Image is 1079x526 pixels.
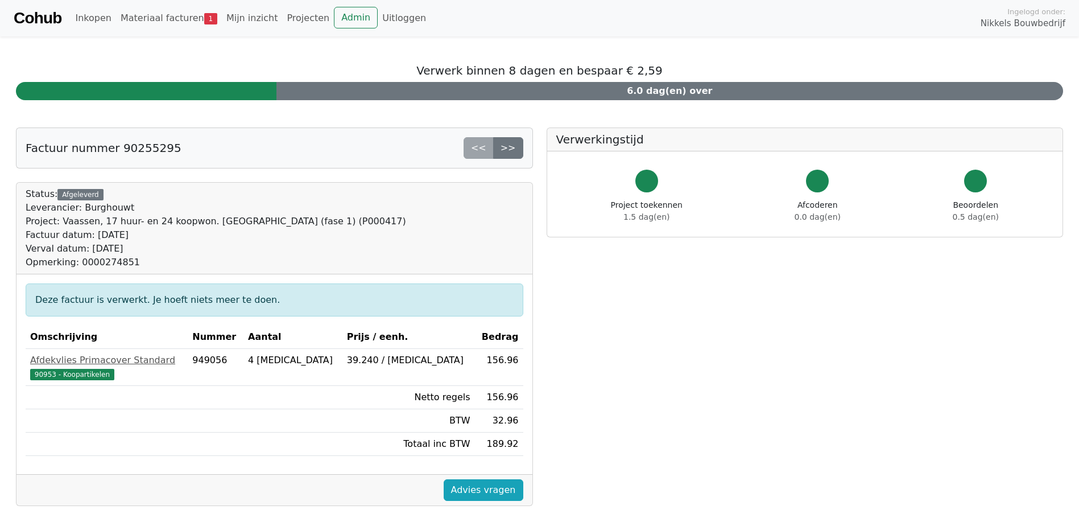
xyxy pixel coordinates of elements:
[953,199,999,223] div: Beoordelen
[26,141,181,155] h5: Factuur nummer 90255295
[30,354,183,367] div: Afdekvlies Primacover Standard
[611,199,683,223] div: Project toekennen
[222,7,283,30] a: Mijn inzicht
[204,13,217,24] span: 1
[57,189,103,200] div: Afgeleverd
[342,433,475,456] td: Totaal inc BTW
[444,479,523,501] a: Advies vragen
[26,256,406,269] div: Opmerking: 0000274851
[26,242,406,256] div: Verval datum: [DATE]
[795,199,841,223] div: Afcoderen
[1007,6,1065,17] span: Ingelogd onder:
[475,386,523,409] td: 156.96
[475,433,523,456] td: 189.92
[282,7,334,30] a: Projecten
[276,82,1063,100] div: 6.0 dag(en) over
[342,326,475,349] th: Prijs / eenh.
[16,64,1063,77] h5: Verwerk binnen 8 dagen en bespaar € 2,59
[26,228,406,242] div: Factuur datum: [DATE]
[342,409,475,433] td: BTW
[556,133,1054,146] h5: Verwerkingstijd
[795,212,841,221] span: 0.0 dag(en)
[243,326,342,349] th: Aantal
[26,187,406,269] div: Status:
[116,7,222,30] a: Materiaal facturen1
[475,326,523,349] th: Bedrag
[14,5,61,32] a: Cohub
[334,7,378,28] a: Admin
[981,17,1065,30] span: Nikkels Bouwbedrijf
[493,137,523,159] a: >>
[953,212,999,221] span: 0.5 dag(en)
[188,326,243,349] th: Nummer
[26,326,188,349] th: Omschrijving
[26,283,523,317] div: Deze factuur is verwerkt. Je hoeft niets meer te doen.
[26,201,406,215] div: Leverancier: Burghouwt
[30,369,114,380] span: 90953 - Koopartikelen
[347,354,470,367] div: 39.240 / [MEDICAL_DATA]
[378,7,431,30] a: Uitloggen
[475,349,523,386] td: 156.96
[342,386,475,409] td: Netto regels
[623,212,669,221] span: 1.5 dag(en)
[71,7,115,30] a: Inkopen
[30,354,183,381] a: Afdekvlies Primacover Standard90953 - Koopartikelen
[188,349,243,386] td: 949056
[475,409,523,433] td: 32.96
[26,215,406,228] div: Project: Vaassen, 17 huur- en 24 koopwon. [GEOGRAPHIC_DATA] (fase 1) (P000417)
[248,354,338,367] div: 4 [MEDICAL_DATA]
